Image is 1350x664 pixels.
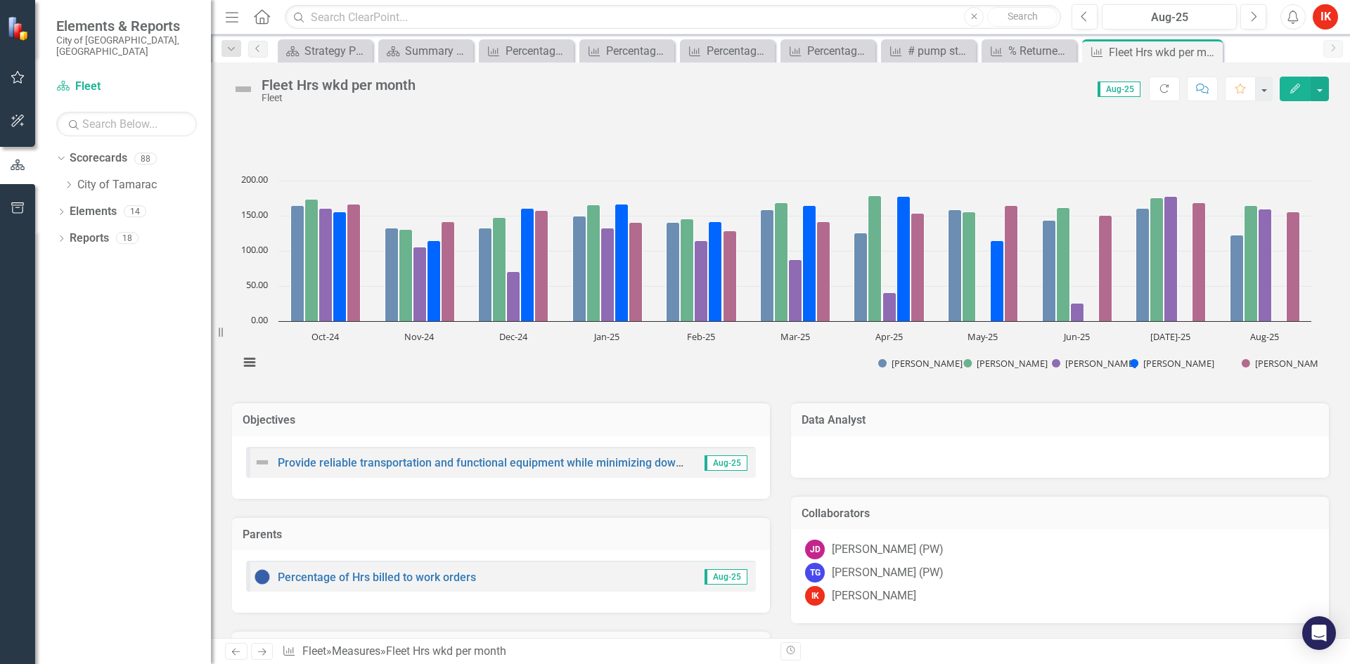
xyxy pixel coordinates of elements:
img: Not Defined [254,454,271,471]
path: Apr-25, 178.25. Troy Wilbanks. [868,196,882,322]
path: Oct-24, 167. Vincent Izzo. [347,204,361,322]
button: IK [1313,4,1338,30]
path: Feb-25, 128.5. Vincent Izzo. [724,231,737,322]
a: Percentage of Total Units Available Serviced In-House [482,42,570,60]
a: Strategy Page [281,42,369,60]
path: May-25, 165. Vincent Izzo. [1005,206,1018,322]
text: 150.00 [241,208,268,221]
path: Mar-25, 165. Benjamin Broderick. [803,206,816,322]
img: ClearPoint Strategy [7,16,32,41]
h3: Parents [243,528,759,541]
path: Dec-24, 71. Oscar Mejia. [507,272,520,322]
path: Jan-25, 165.5. Troy Wilbanks. [587,205,600,322]
button: Show Vincent Izzo [1242,357,1305,370]
div: [PERSON_NAME] (PW) [832,542,944,558]
a: Percentage of Hrs billed to work orders [278,571,476,584]
g: Benjamin Broderick, bar series 4 of 5 with 11 bars. [333,197,1284,322]
a: City of Tamarac [77,177,211,193]
div: Chart. Highcharts interactive chart. [232,174,1329,384]
a: Fleet [302,644,326,658]
div: Aug-25 [1107,9,1232,26]
text: Oct-24 [311,330,340,343]
a: Percentage of Hrs billed to work orders [784,42,872,60]
path: May-25, 115. Benjamin Broderick. [991,241,1004,322]
small: City of [GEOGRAPHIC_DATA], [GEOGRAPHIC_DATA] [56,34,197,58]
button: View chart menu, Chart [240,353,259,372]
g: Vincent Izzo, bar series 5 of 5 with 11 bars. [347,203,1300,322]
text: [DATE]-25 [1150,330,1190,343]
path: Oct-24, 160.5. Oscar Mejia. [319,209,333,322]
button: Show Troy Wilbanks [963,357,1036,370]
path: Apr-25, 178. Benjamin Broderick. [897,197,911,322]
a: Reports [70,230,109,247]
path: Jan-25, 133. Oscar Mejia. [601,228,615,322]
path: Nov-24, 133. Bruce Harvey. [385,228,399,322]
g: Bruce Harvey, bar series 1 of 5 with 11 bars. [291,206,1244,322]
path: Apr-25, 125.25. Bruce Harvey. [854,233,868,322]
span: Elements & Reports [56,18,197,34]
div: 14 [124,206,146,218]
path: May-25, 155.25. Troy Wilbanks. [963,212,976,322]
a: Summary Public Services/Fleet Management (5080) [382,42,470,60]
text: May-25 [967,330,998,343]
div: Fleet Hrs wkd per month [1109,44,1219,61]
a: Provide reliable transportation and functional equipment while minimizing downtime and environmen... [278,456,1014,469]
g: Oscar Mejia, bar series 3 of 5 with 11 bars. [319,197,1272,322]
path: Dec-24, 147.75. Troy Wilbanks. [493,218,506,322]
path: Apr-25, 41. Oscar Mejia. [883,293,896,322]
path: Nov-24, 115. Benjamin Broderick. [427,241,441,322]
path: Jun-25, 26. Oscar Mejia. [1071,304,1084,322]
a: Elements [70,204,117,220]
div: Open Intercom Messenger [1302,616,1336,650]
img: Not Defined [232,78,255,100]
path: Jan-25, 141. Vincent Izzo. [629,223,643,322]
text: Feb-25 [687,330,715,343]
button: Aug-25 [1102,4,1237,30]
path: May-25, 159. Bruce Harvey. [949,210,962,322]
button: Show Benjamin Broderick [1130,357,1226,370]
input: Search ClearPoint... [285,5,1061,30]
path: Feb-25, 115. Oscar Mejia. [695,241,708,322]
div: Percentage of Prev maint performed on schedule [606,42,671,60]
path: Jan-25, 167. Benjamin Broderick. [615,204,629,322]
path: Aug-25, 164.25. Troy Wilbanks. [1245,206,1258,322]
path: Feb-25, 140.5. Bruce Harvey. [667,223,680,322]
span: Aug-25 [705,569,747,585]
path: Feb-25, 142. Benjamin Broderick. [709,222,722,322]
path: Apr-25, 154. Vincent Izzo. [911,214,925,322]
text: 200.00 [241,173,268,185]
text: Aug-25 [1250,330,1279,343]
path: Jun-25, 161.5. Troy Wilbanks. [1057,208,1070,322]
h3: Objectives [243,414,759,427]
div: 18 [116,233,139,245]
text: 100.00 [241,243,268,256]
a: Measures [332,644,380,658]
div: Percentage of Hrs billed to work orders [807,42,872,60]
div: 88 [134,152,157,164]
path: Jun-25, 151. Vincent Izzo. [1099,216,1112,322]
g: Troy Wilbanks, bar series 2 of 5 with 11 bars. [305,196,1258,322]
text: Mar-25 [780,330,810,343]
path: Feb-25, 145.5. Troy Wilbanks. [681,219,694,322]
path: Jul-25, 178. Oscar Mejia. [1164,197,1178,322]
path: Mar-25, 88. Oscar Mejia. [789,260,802,322]
path: Oct-24, 173.25. Troy Wilbanks. [305,200,319,322]
svg: Interactive chart [232,174,1318,384]
div: TG [805,563,825,582]
text: Jan-25 [593,330,619,343]
text: Jun-25 [1062,330,1090,343]
path: Dec-24, 160.5. Benjamin Broderick. [521,209,534,322]
text: 50.00 [246,278,268,291]
text: 0.00 [251,313,268,326]
h3: Data Analyst [802,414,1318,427]
div: Strategy Page [304,42,369,60]
div: [PERSON_NAME] (PW) [832,565,944,581]
path: Mar-25, 142. Vincent Izzo. [817,222,830,322]
path: Oct-24, 155.5. Benjamin Broderick. [333,212,347,322]
h3: Collaborators [802,507,1318,520]
div: Percentage of Total Units Available Serviced In-House [506,42,570,60]
path: Jul-25, 161. Bruce Harvey. [1136,209,1150,322]
span: Search [1008,11,1038,22]
div: # pump station inspections & maint [908,42,972,60]
a: Scorecards [70,150,127,167]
